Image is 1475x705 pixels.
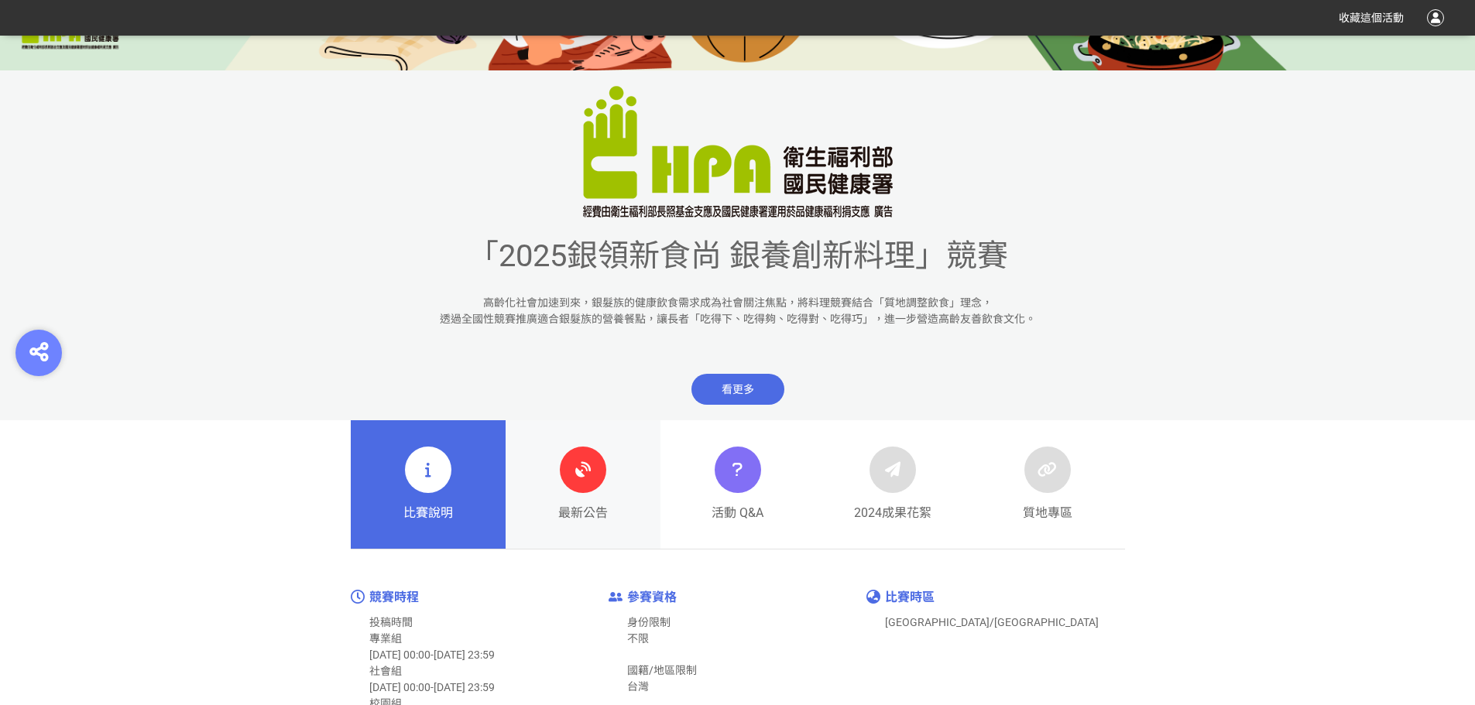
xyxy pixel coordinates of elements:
span: 不限 [627,632,649,645]
span: 最新公告 [558,504,608,522]
span: - [430,649,434,661]
a: 最新公告 [506,420,660,549]
span: 參賽資格 [627,590,677,604]
span: 投稿時間 [369,616,413,628]
span: 收藏這個活動 [1339,12,1404,24]
span: 活動 Q&A [712,504,763,522]
a: 2024成果花絮 [815,420,970,549]
img: 「2025銀領新食尚 銀養創新料理」競賽 [583,86,893,217]
span: [DATE] 23:59 [434,681,495,693]
span: [GEOGRAPHIC_DATA]/[GEOGRAPHIC_DATA] [885,616,1099,628]
a: 比賽說明 [351,420,506,549]
a: 「2025銀領新食尚 銀養創新料理」競賽 [468,259,1008,268]
span: 看更多 [691,374,784,405]
a: 質地專區 [970,420,1125,549]
img: icon-timezone.9e564b4.png [866,590,880,604]
span: 「2025銀領新食尚 銀養創新料理」競賽 [468,238,1008,274]
span: [DATE] 00:00 [369,649,430,661]
span: 比賽時區 [885,590,935,604]
span: - [430,681,434,693]
img: icon-time.04e13fc.png [351,590,365,604]
span: [DATE] 00:00 [369,681,430,693]
span: 2024成果花絮 [854,504,931,522]
span: 社會組 [369,665,402,677]
span: [DATE] 23:59 [434,649,495,661]
img: icon-enter-limit.61bcfae.png [609,592,623,602]
span: 台灣 [627,680,649,693]
span: 競賽時程 [369,590,419,604]
span: 國籍/地區限制 [627,664,697,676]
a: 活動 Q&A [660,420,815,549]
span: 比賽說明 [403,504,453,522]
span: 身份限制 [627,616,671,628]
span: 專業組 [369,632,402,645]
span: 質地專區 [1023,504,1072,522]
